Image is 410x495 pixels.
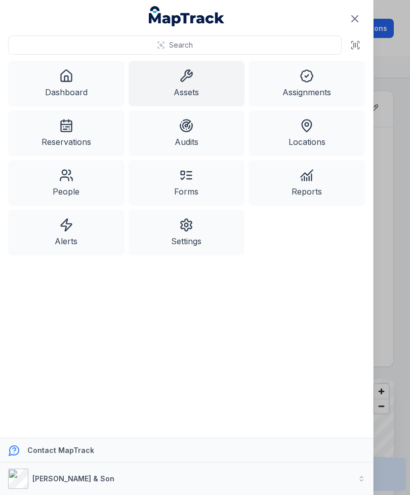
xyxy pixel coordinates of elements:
a: Reports [249,160,365,206]
a: Forms [129,160,245,206]
a: Assets [129,61,245,106]
a: People [8,160,125,206]
button: Close navigation [344,8,365,29]
a: MapTrack [149,6,225,26]
a: Reservations [8,110,125,156]
a: Alerts [8,210,125,255]
a: Assignments [249,61,365,106]
button: Search [8,35,342,55]
a: Locations [249,110,365,156]
strong: Contact MapTrack [27,446,94,454]
a: Dashboard [8,61,125,106]
span: Search [169,40,193,50]
a: Audits [129,110,245,156]
a: Settings [129,210,245,255]
strong: [PERSON_NAME] & Son [32,474,114,483]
